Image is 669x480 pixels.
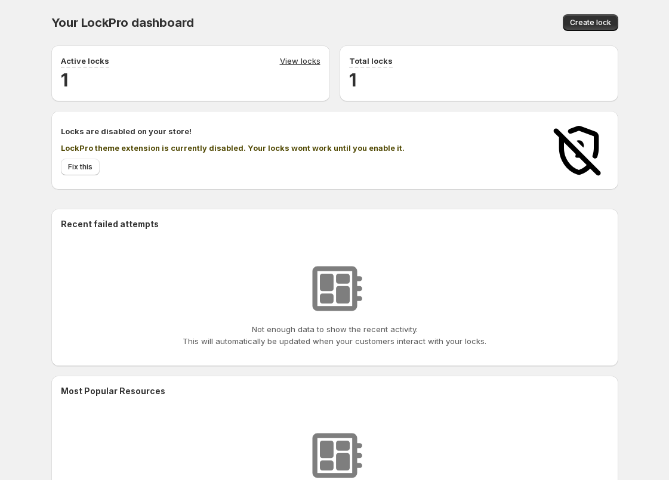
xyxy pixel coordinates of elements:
[61,218,159,230] h2: Recent failed attempts
[68,162,93,172] span: Fix this
[183,323,486,347] p: Not enough data to show the recent activity. This will automatically be updated when your custome...
[349,68,609,92] h2: 1
[570,18,611,27] span: Create lock
[280,55,320,68] a: View locks
[61,125,537,137] h2: Locks are disabled on your store!
[61,142,537,154] p: LockPro theme extension is currently disabled. Your locks wont work until you enable it.
[61,385,609,397] h2: Most Popular Resources
[51,16,195,30] span: Your LockPro dashboard
[61,55,109,67] p: Active locks
[61,68,320,92] h2: 1
[349,55,393,67] p: Total locks
[305,259,365,318] img: No resources found
[61,159,100,175] button: Fix this
[563,14,618,31] button: Create lock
